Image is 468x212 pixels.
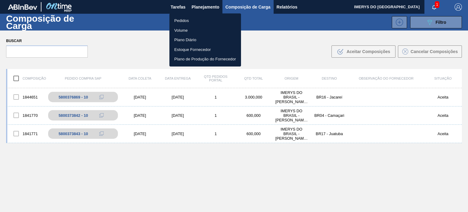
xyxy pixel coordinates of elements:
[169,45,241,55] a: Estoque Fornecedor
[169,26,241,35] a: Volume
[169,54,241,64] a: Plano de Produção do Fornecedor
[169,16,241,26] a: Pedidos
[169,35,241,45] a: Plano Diário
